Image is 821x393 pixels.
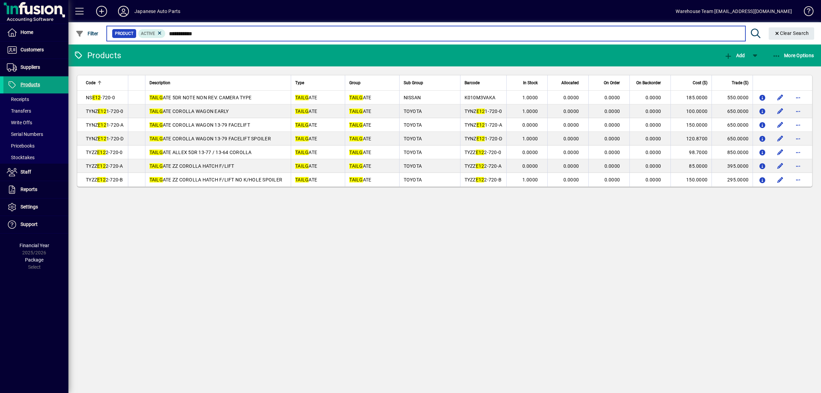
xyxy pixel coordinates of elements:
[793,106,804,117] button: More options
[295,122,309,128] em: TAILG
[793,174,804,185] button: More options
[712,91,753,104] td: 550.0000
[646,150,661,155] span: 0.0000
[21,47,44,52] span: Customers
[670,118,712,132] td: 150.0000
[465,122,503,128] span: TYNZ 1-720-A
[3,105,68,117] a: Transfers
[476,150,484,155] em: E12
[149,177,163,182] em: TAILG
[349,136,371,141] span: ATE
[522,177,538,182] span: 1.0000
[3,164,68,181] a: Staff
[670,145,712,159] td: 98.7000
[604,150,620,155] span: 0.0000
[712,145,753,159] td: 850.0000
[646,136,661,141] span: 0.0000
[295,109,309,114] em: TAILG
[349,177,363,182] em: TAILG
[98,136,106,141] em: E12
[604,122,620,128] span: 0.0000
[295,109,317,114] span: ATE
[295,122,317,128] span: ATE
[732,79,748,87] span: Trade ($)
[149,122,250,128] span: ATE COROLLA WAGON 13-79 FACELIFT
[349,136,363,141] em: TAILG
[465,79,503,87] div: Barcode
[793,119,804,130] button: More options
[98,109,106,114] em: E12
[295,79,304,87] span: Type
[149,109,163,114] em: TAILG
[465,79,480,87] span: Barcode
[646,177,661,182] span: 0.0000
[563,163,579,169] span: 0.0000
[25,257,43,263] span: Package
[522,109,538,114] span: 1.0000
[349,79,395,87] div: Group
[349,150,371,155] span: ATE
[3,59,68,76] a: Suppliers
[634,79,667,87] div: On Backorder
[465,150,501,155] span: TYZZ 2-720-0
[141,31,155,36] span: Active
[775,119,786,130] button: Edit
[295,163,309,169] em: TAILG
[477,122,485,128] em: E12
[21,82,40,87] span: Products
[149,109,229,114] span: ATE COROLLA WAGON EARLY
[465,177,502,182] span: TYZZ 2-720-B
[149,136,271,141] span: ATE COROLLA WAGON 13-79 FACELIFT SPOILER
[593,79,626,87] div: On Order
[769,27,815,40] button: Clear
[86,79,95,87] span: Code
[3,41,68,59] a: Customers
[149,163,234,169] span: ATE ZZ COROLLA HATCH F/LIFT
[113,5,134,17] button: Profile
[552,79,585,87] div: Allocated
[793,147,804,158] button: More options
[563,109,579,114] span: 0.0000
[563,136,579,141] span: 0.0000
[676,6,792,17] div: Warehouse Team [EMAIL_ADDRESS][DOMAIN_NAME]
[404,150,422,155] span: TOYOTA
[3,152,68,163] a: Stocktakes
[604,177,620,182] span: 0.0000
[21,64,40,70] span: Suppliers
[404,109,422,114] span: TOYOTA
[774,30,809,36] span: Clear Search
[646,109,661,114] span: 0.0000
[149,163,163,169] em: TAILG
[97,150,106,155] em: E12
[793,133,804,144] button: More options
[19,243,49,248] span: Financial Year
[74,50,121,61] div: Products
[97,177,106,182] em: E12
[646,95,661,100] span: 0.0000
[98,122,106,128] em: E12
[295,136,309,141] em: TAILG
[511,79,544,87] div: In Stock
[86,136,124,141] span: TYNZ 1-720-D
[115,30,133,37] span: Product
[563,150,579,155] span: 0.0000
[21,204,38,210] span: Settings
[670,132,712,145] td: 120.8700
[712,173,753,187] td: 295.0000
[793,92,804,103] button: More options
[21,169,31,175] span: Staff
[86,109,123,114] span: TYNZ 1-720-0
[295,150,309,155] em: TAILG
[404,177,422,182] span: TOYOTA
[563,122,579,128] span: 0.0000
[295,163,317,169] span: ATE
[722,49,746,62] button: Add
[465,136,503,141] span: TYNZ 1-720-D
[712,159,753,173] td: 395.0000
[563,95,579,100] span: 0.0000
[295,150,317,155] span: ATE
[138,29,166,38] mat-chip: Activation Status: Active
[349,122,363,128] em: TAILG
[523,79,538,87] span: In Stock
[522,95,538,100] span: 1.0000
